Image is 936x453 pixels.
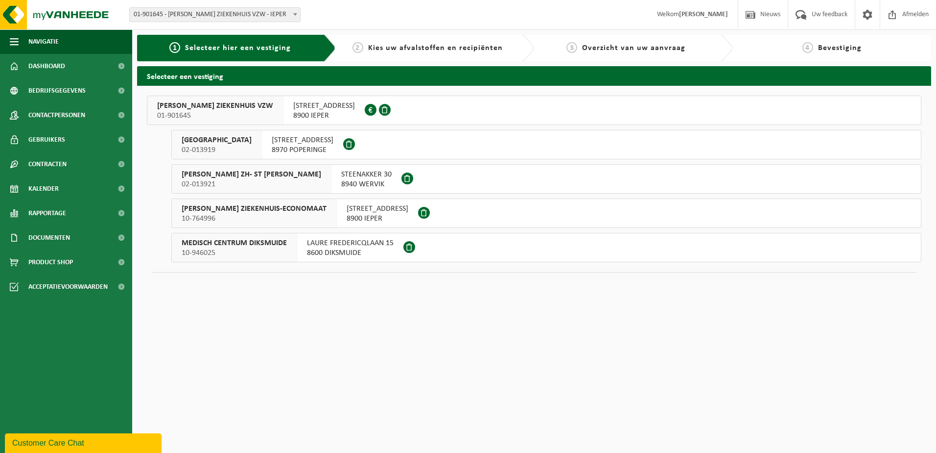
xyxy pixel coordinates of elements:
[818,44,862,52] span: Bevestiging
[171,199,921,228] button: [PERSON_NAME] ZIEKENHUIS-ECONOMAAT 10-764996 [STREET_ADDRESS]8900 IEPER
[169,42,180,53] span: 1
[5,431,164,453] iframe: chat widget
[28,250,73,275] span: Product Shop
[293,111,355,121] span: 8900 IEPER
[28,152,67,176] span: Contracten
[341,170,392,179] span: STEENAKKER 30
[272,145,333,155] span: 8970 POPERINGE
[272,135,333,145] span: [STREET_ADDRESS]
[129,7,301,22] span: 01-901645 - JAN YPERMAN ZIEKENHUIS VZW - IEPER
[802,42,813,53] span: 4
[368,44,503,52] span: Kies uw afvalstoffen en recipiënten
[185,44,291,52] span: Selecteer hier een vestiging
[182,204,327,214] span: [PERSON_NAME] ZIEKENHUIS-ECONOMAAT
[28,54,65,78] span: Dashboard
[182,179,321,189] span: 02-013921
[566,42,577,53] span: 3
[147,96,921,125] button: [PERSON_NAME] ZIEKENHUIS VZW 01-901645 [STREET_ADDRESS]8900 IEPER
[582,44,685,52] span: Overzicht van uw aanvraag
[182,170,321,179] span: [PERSON_NAME] ZH- ST [PERSON_NAME]
[28,29,59,54] span: Navigatie
[171,233,921,262] button: MEDISCH CENTRUM DIKSMUIDE 10-946025 LAURE FREDERICQLAAN 158600 DIKSMUIDE
[157,111,273,121] span: 01-901645
[171,130,921,159] button: [GEOGRAPHIC_DATA] 02-013919 [STREET_ADDRESS]8970 POPERINGE
[352,42,363,53] span: 2
[28,226,70,250] span: Documenten
[171,164,921,194] button: [PERSON_NAME] ZH- ST [PERSON_NAME] 02-013921 STEENAKKER 308940 WERVIK
[182,238,287,248] span: MEDISCH CENTRUM DIKSMUIDE
[28,176,59,201] span: Kalender
[347,214,408,224] span: 8900 IEPER
[28,78,86,103] span: Bedrijfsgegevens
[28,127,65,152] span: Gebruikers
[182,214,327,224] span: 10-764996
[341,179,392,189] span: 8940 WERVIK
[28,201,66,226] span: Rapportage
[28,103,85,127] span: Contactpersonen
[182,135,252,145] span: [GEOGRAPHIC_DATA]
[182,248,287,258] span: 10-946025
[293,101,355,111] span: [STREET_ADDRESS]
[347,204,408,214] span: [STREET_ADDRESS]
[28,275,108,299] span: Acceptatievoorwaarden
[137,66,931,85] h2: Selecteer een vestiging
[182,145,252,155] span: 02-013919
[307,248,394,258] span: 8600 DIKSMUIDE
[679,11,728,18] strong: [PERSON_NAME]
[157,101,273,111] span: [PERSON_NAME] ZIEKENHUIS VZW
[130,8,300,22] span: 01-901645 - JAN YPERMAN ZIEKENHUIS VZW - IEPER
[307,238,394,248] span: LAURE FREDERICQLAAN 15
